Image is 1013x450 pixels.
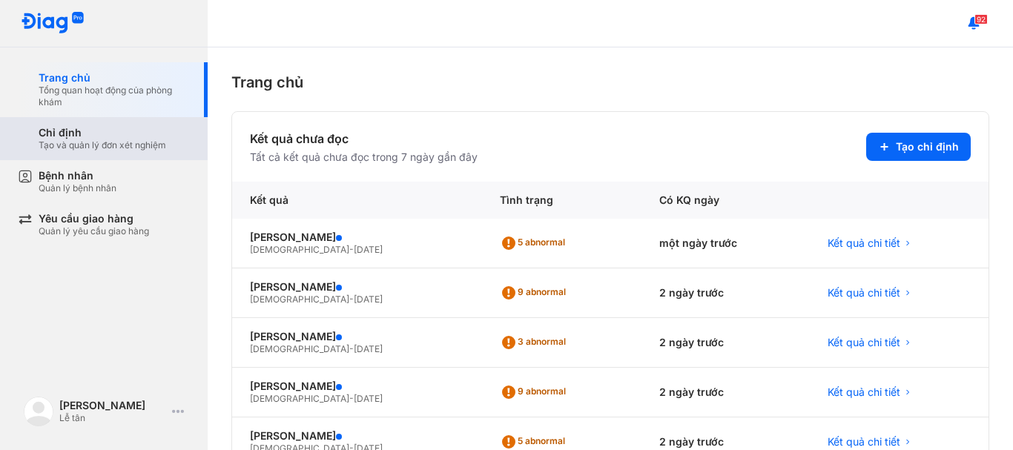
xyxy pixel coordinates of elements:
[39,126,166,139] div: Chỉ định
[641,368,810,417] div: 2 ngày trước
[231,71,989,93] div: Trang chủ
[349,343,354,354] span: -
[250,244,349,255] span: [DEMOGRAPHIC_DATA]
[250,343,349,354] span: [DEMOGRAPHIC_DATA]
[500,331,572,354] div: 3 abnormal
[500,231,571,255] div: 5 abnormal
[250,150,478,164] div: Tất cả kết quả chưa đọc trong 7 ngày gần đây
[250,429,464,443] div: [PERSON_NAME]
[39,139,166,151] div: Tạo và quản lý đơn xét nghiệm
[39,182,116,194] div: Quản lý bệnh nhân
[828,336,900,349] span: Kết quả chi tiết
[39,71,190,85] div: Trang chủ
[39,212,149,225] div: Yêu cầu giao hàng
[828,435,900,449] span: Kết quả chi tiết
[354,393,383,404] span: [DATE]
[500,281,572,305] div: 9 abnormal
[250,393,349,404] span: [DEMOGRAPHIC_DATA]
[59,412,166,424] div: Lễ tân
[39,85,190,108] div: Tổng quan hoạt động của phòng khám
[482,182,641,219] div: Tình trạng
[896,140,959,153] span: Tạo chỉ định
[250,231,464,244] div: [PERSON_NAME]
[828,286,900,300] span: Kết quả chi tiết
[39,169,116,182] div: Bệnh nhân
[354,294,383,305] span: [DATE]
[354,244,383,255] span: [DATE]
[641,182,810,219] div: Có KQ ngày
[250,294,349,305] span: [DEMOGRAPHIC_DATA]
[59,399,166,412] div: [PERSON_NAME]
[641,219,810,268] div: một ngày trước
[24,397,53,426] img: logo
[250,280,464,294] div: [PERSON_NAME]
[21,12,85,35] img: logo
[354,343,383,354] span: [DATE]
[641,268,810,318] div: 2 ngày trước
[974,14,988,24] span: 92
[250,380,464,393] div: [PERSON_NAME]
[250,130,478,148] div: Kết quả chưa đọc
[641,318,810,368] div: 2 ngày trước
[349,294,354,305] span: -
[500,380,572,404] div: 9 abnormal
[866,133,971,161] button: Tạo chỉ định
[349,244,354,255] span: -
[349,393,354,404] span: -
[828,386,900,399] span: Kết quả chi tiết
[250,330,464,343] div: [PERSON_NAME]
[828,236,900,250] span: Kết quả chi tiết
[232,182,482,219] div: Kết quả
[39,225,149,237] div: Quản lý yêu cầu giao hàng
